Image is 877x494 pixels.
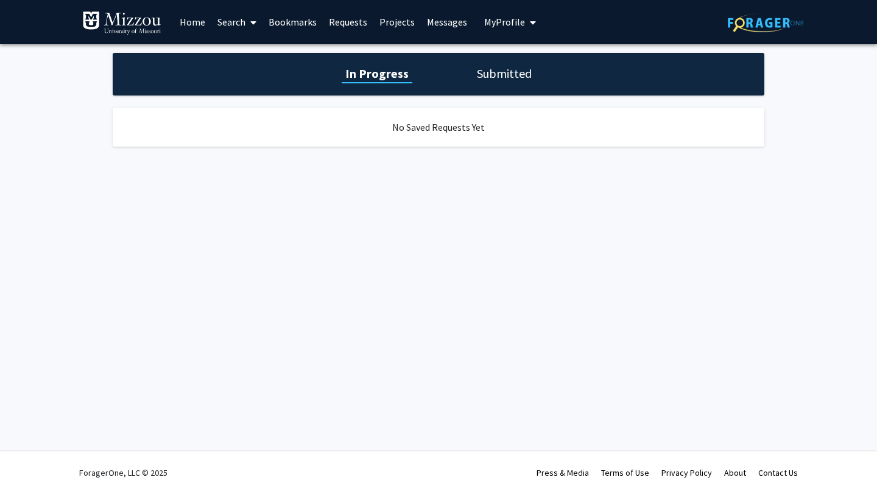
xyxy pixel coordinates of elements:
[661,467,712,478] a: Privacy Policy
[537,467,589,478] a: Press & Media
[601,467,649,478] a: Terms of Use
[174,1,211,43] a: Home
[113,108,764,147] div: No Saved Requests Yet
[473,65,535,82] h1: Submitted
[724,467,746,478] a: About
[82,11,161,35] img: University of Missouri Logo
[262,1,323,43] a: Bookmarks
[211,1,262,43] a: Search
[79,451,167,494] div: ForagerOne, LLC © 2025
[373,1,421,43] a: Projects
[484,16,525,28] span: My Profile
[9,439,52,485] iframe: Chat
[342,65,412,82] h1: In Progress
[421,1,473,43] a: Messages
[728,13,804,32] img: ForagerOne Logo
[758,467,798,478] a: Contact Us
[323,1,373,43] a: Requests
